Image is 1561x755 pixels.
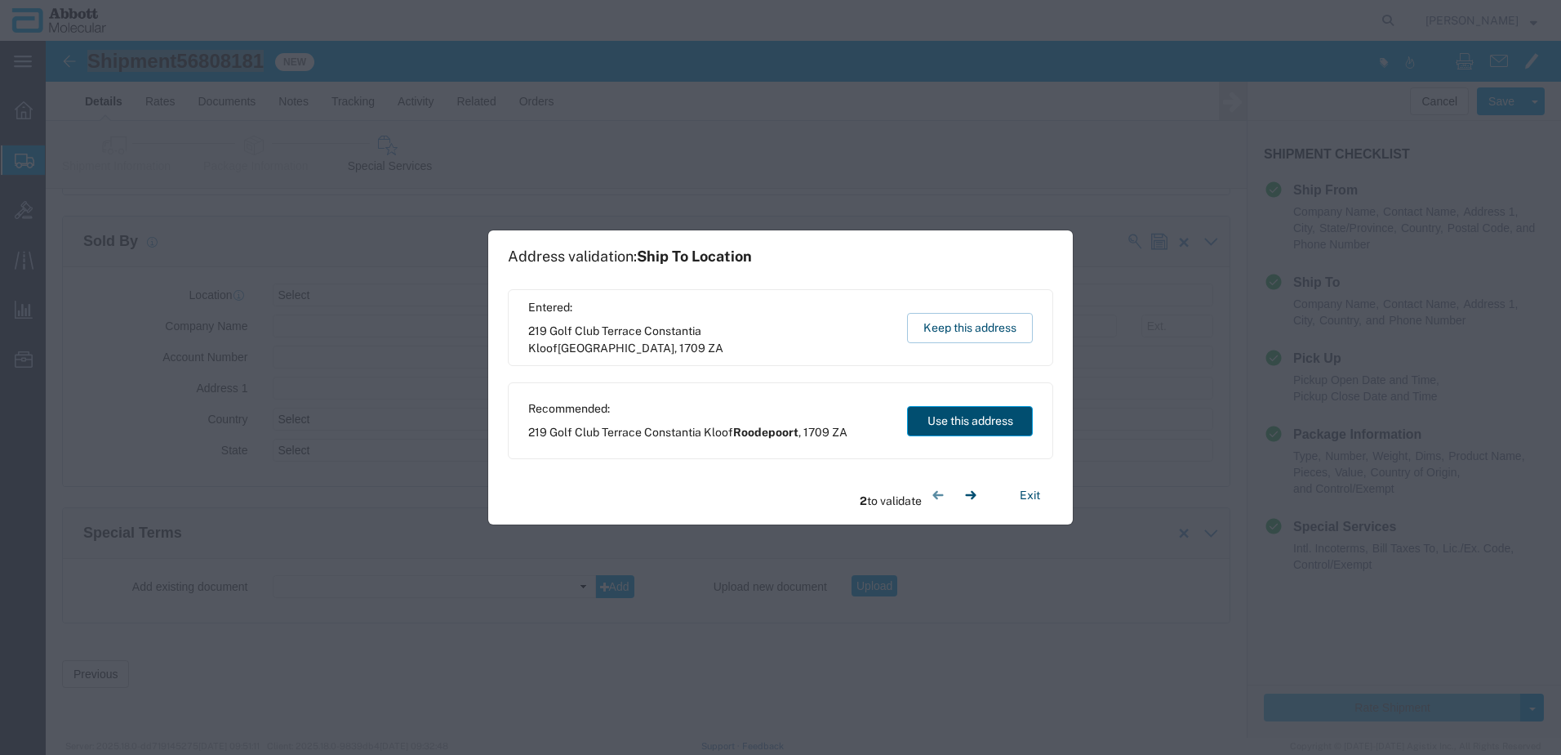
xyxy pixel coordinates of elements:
span: Ship To Location [637,248,752,265]
span: ZA [832,426,847,439]
span: 1709 [679,342,705,355]
span: 219 Golf Club Terrace Constantia Kloof , [528,424,847,441]
h1: Address validation: [508,248,752,266]
span: Roodepoort [733,426,798,439]
span: 219 Golf Club Terrace Constantia Kloof , [528,323,892,357]
span: 1709 [803,426,829,439]
button: Use this address [907,406,1033,436]
span: 2 [860,494,867,507]
span: Recommended: [528,400,847,418]
span: ZA [708,342,723,355]
div: to validate [860,479,987,512]
button: Keep this address [907,313,1033,343]
span: Entered: [528,299,892,316]
span: [GEOGRAPHIC_DATA] [558,342,674,355]
button: Exit [1007,481,1053,510]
